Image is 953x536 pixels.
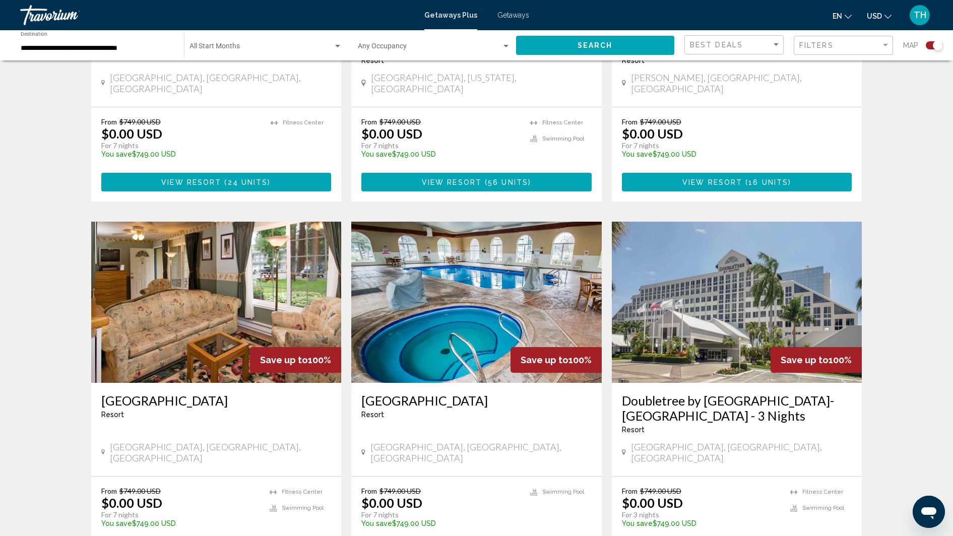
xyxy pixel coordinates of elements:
[351,222,602,383] img: 3283O01X.jpg
[361,519,392,527] span: You save
[361,150,392,158] span: You save
[422,178,482,186] span: View Resort
[690,41,781,49] mat-select: Sort by
[631,72,852,94] span: [PERSON_NAME], [GEOGRAPHIC_DATA], [GEOGRAPHIC_DATA]
[511,347,602,373] div: 100%
[612,222,862,383] img: RM43E01X.jpg
[833,9,852,23] button: Change language
[622,117,638,126] span: From
[228,178,268,186] span: 24 units
[542,136,584,142] span: Swimming Pool
[361,141,520,150] p: For 7 nights
[101,519,260,527] p: $749.00 USD
[867,12,882,20] span: USD
[361,173,592,191] button: View Resort(56 units)
[260,355,308,365] span: Save up to
[283,119,324,126] span: Fitness Center
[119,117,161,126] span: $749.00 USD
[497,11,529,19] a: Getaways
[771,347,862,373] div: 100%
[282,489,323,495] span: Fitness Center
[101,393,332,408] a: [GEOGRAPHIC_DATA]
[370,441,592,463] span: [GEOGRAPHIC_DATA], [GEOGRAPHIC_DATA], [GEOGRAPHIC_DATA]
[361,487,377,495] span: From
[914,10,926,20] span: TH
[101,150,261,158] p: $749.00 USD
[682,178,742,186] span: View Resort
[101,519,132,527] span: You save
[91,222,342,383] img: 0485I01L.jpg
[521,355,568,365] span: Save up to
[913,496,945,528] iframe: Button to launch messaging window
[361,495,422,510] p: $0.00 USD
[640,487,681,495] span: $749.00 USD
[361,126,422,141] p: $0.00 USD
[379,117,421,126] span: $749.00 USD
[622,141,842,150] p: For 7 nights
[282,505,324,511] span: Swimming Pool
[101,141,261,150] p: For 7 nights
[361,510,520,519] p: For 7 nights
[622,519,781,527] p: $749.00 USD
[542,489,584,495] span: Swimming Pool
[110,441,331,463] span: [GEOGRAPHIC_DATA], [GEOGRAPHIC_DATA], [GEOGRAPHIC_DATA]
[578,42,613,50] span: Search
[101,117,117,126] span: From
[20,5,414,25] a: Travorium
[794,35,893,56] button: Filter
[101,150,132,158] span: You save
[361,411,384,419] span: Resort
[101,495,162,510] p: $0.00 USD
[622,150,842,158] p: $749.00 USD
[622,495,683,510] p: $0.00 USD
[622,487,638,495] span: From
[622,173,852,191] button: View Resort(16 units)
[379,487,421,495] span: $749.00 USD
[119,487,161,495] span: $749.00 USD
[802,489,843,495] span: Fitness Center
[361,393,592,408] a: [GEOGRAPHIC_DATA]
[250,347,341,373] div: 100%
[101,411,124,419] span: Resort
[361,519,520,527] p: $749.00 USD
[622,150,653,158] span: You save
[622,510,781,519] p: For 3 nights
[799,41,834,49] span: Filters
[424,11,477,19] a: Getaways Plus
[101,173,332,191] button: View Resort(24 units)
[161,178,221,186] span: View Resort
[110,72,331,94] span: [GEOGRAPHIC_DATA], [GEOGRAPHIC_DATA], [GEOGRAPHIC_DATA]
[622,519,653,527] span: You save
[622,393,852,423] a: Doubletree by [GEOGRAPHIC_DATA]-[GEOGRAPHIC_DATA] - 3 Nights
[690,41,743,49] span: Best Deals
[542,119,583,126] span: Fitness Center
[907,5,933,26] button: User Menu
[622,126,683,141] p: $0.00 USD
[371,72,591,94] span: [GEOGRAPHIC_DATA], [US_STATE], [GEOGRAPHIC_DATA]
[516,36,675,54] button: Search
[867,9,892,23] button: Change currency
[221,178,271,186] span: ( )
[101,487,117,495] span: From
[742,178,791,186] span: ( )
[631,441,852,463] span: [GEOGRAPHIC_DATA], [GEOGRAPHIC_DATA], [GEOGRAPHIC_DATA]
[640,117,681,126] span: $749.00 USD
[488,178,528,186] span: 56 units
[361,150,520,158] p: $749.00 USD
[101,510,260,519] p: For 7 nights
[903,38,918,52] span: Map
[833,12,842,20] span: en
[101,126,162,141] p: $0.00 USD
[622,426,645,434] span: Resort
[802,505,844,511] span: Swimming Pool
[361,117,377,126] span: From
[482,178,531,186] span: ( )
